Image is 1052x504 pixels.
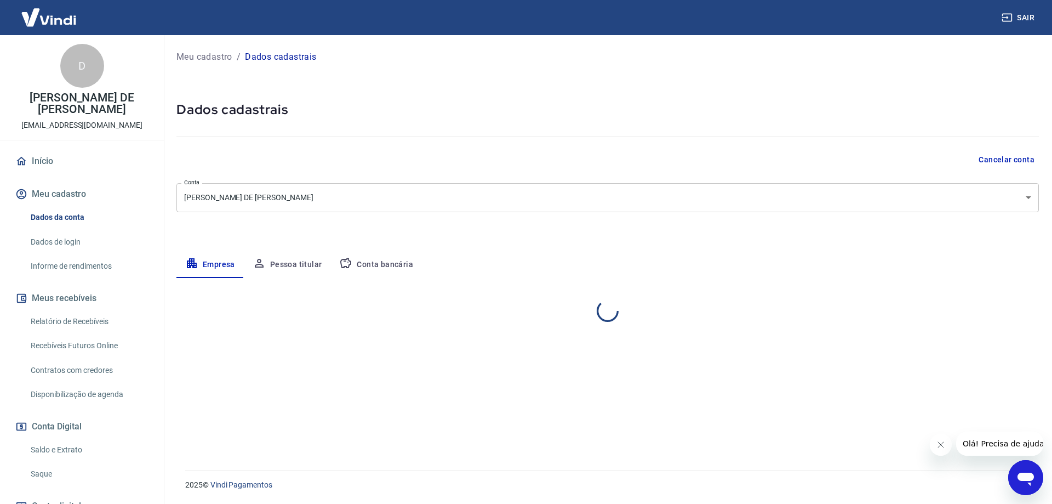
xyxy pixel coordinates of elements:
div: [PERSON_NAME] DE [PERSON_NAME] [176,183,1039,212]
button: Empresa [176,252,244,278]
a: Saldo e Extrato [26,439,151,461]
span: Olá! Precisa de ajuda? [7,8,92,16]
a: Dados da conta [26,206,151,229]
a: Relatório de Recebíveis [26,310,151,333]
p: Dados cadastrais [245,50,316,64]
iframe: Fechar mensagem [930,434,952,456]
iframe: Mensagem da empresa [956,432,1043,456]
p: [EMAIL_ADDRESS][DOMAIN_NAME] [21,120,142,131]
a: Informe de rendimentos [26,255,151,278]
a: Contratos com credores [26,359,151,382]
div: D [60,44,104,88]
a: Vindi Pagamentos [210,480,272,489]
button: Cancelar conta [974,150,1039,170]
h5: Dados cadastrais [176,101,1039,118]
button: Sair [999,8,1039,28]
label: Conta [184,178,199,186]
p: [PERSON_NAME] DE [PERSON_NAME] [9,92,155,115]
a: Recebíveis Futuros Online [26,335,151,357]
button: Pessoa titular [244,252,331,278]
a: Meu cadastro [176,50,232,64]
iframe: Botão para abrir a janela de mensagens [1008,460,1043,495]
img: Vindi [13,1,84,34]
button: Conta Digital [13,415,151,439]
a: Início [13,149,151,173]
p: 2025 © [185,479,1026,491]
a: Saque [26,463,151,485]
p: / [237,50,241,64]
a: Dados de login [26,231,151,253]
button: Meus recebíveis [13,286,151,310]
a: Disponibilização de agenda [26,383,151,406]
button: Conta bancária [330,252,422,278]
button: Meu cadastro [13,182,151,206]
